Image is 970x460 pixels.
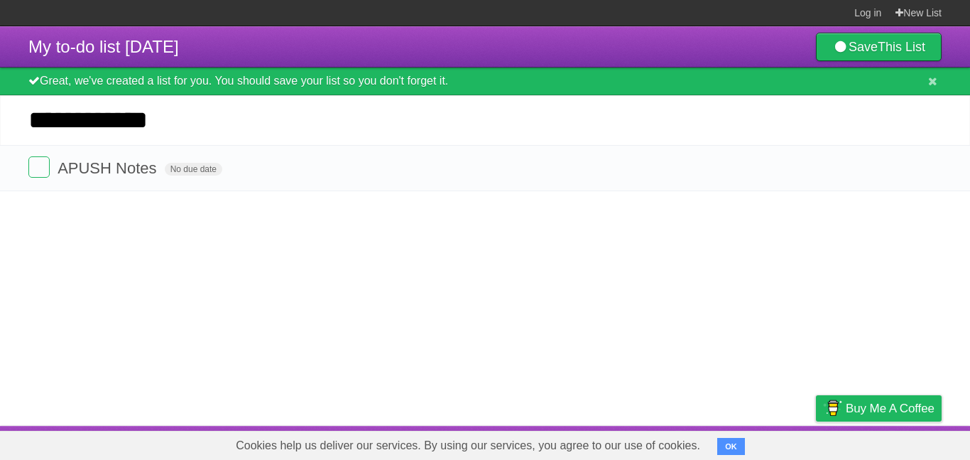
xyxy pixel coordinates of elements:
img: Buy me a coffee [823,396,842,420]
a: Suggest a feature [852,429,942,456]
span: APUSH Notes [58,159,160,177]
b: This List [878,40,925,54]
span: Cookies help us deliver our services. By using our services, you agree to our use of cookies. [222,432,714,460]
span: Buy me a coffee [846,396,934,421]
a: About [627,429,657,456]
span: My to-do list [DATE] [28,37,179,56]
a: Terms [749,429,780,456]
a: Buy me a coffee [816,395,942,422]
label: Done [28,156,50,178]
a: Developers [674,429,731,456]
span: No due date [165,163,222,176]
button: OK [717,438,745,455]
a: SaveThis List [816,33,942,61]
a: Privacy [797,429,834,456]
